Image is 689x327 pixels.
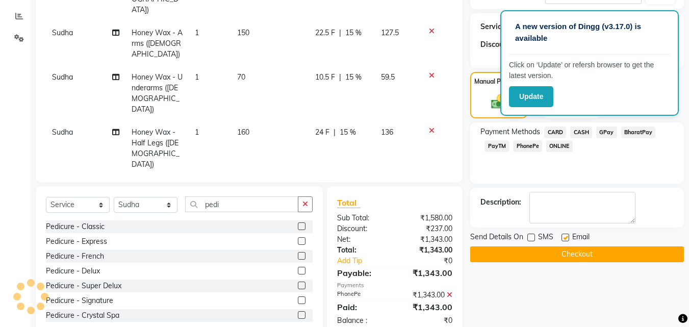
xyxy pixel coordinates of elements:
label: Manual Payment [474,77,523,86]
div: ₹1,343.00 [395,290,460,300]
span: 160 [237,128,249,137]
span: PhonePe [513,140,542,152]
span: Send Details On [470,232,523,244]
span: PayTM [484,140,509,152]
span: 15 % [345,28,362,38]
span: Honey Wax - Underarms ([DEMOGRAPHIC_DATA]) [132,72,183,114]
span: | [334,127,336,138]
div: ₹0 [406,256,461,266]
button: Update [509,86,553,107]
p: A new version of Dingg (v3.17.0) is available [515,21,664,44]
span: Honey Wax - Half Legs ([DEMOGRAPHIC_DATA]) [132,128,180,169]
span: | [339,72,341,83]
div: Pedicure - Crystal Spa [46,310,119,321]
div: ₹1,580.00 [395,213,460,223]
div: Total: [329,245,395,256]
span: Total [337,197,361,208]
span: Email [572,232,590,244]
div: Payable: [329,267,395,279]
span: Sudha [52,72,73,82]
span: 136 [381,128,393,137]
span: 1 [195,128,199,137]
span: SMS [538,232,553,244]
span: 15 % [340,127,356,138]
span: Payment Methods [480,127,540,137]
div: Discount: [329,223,395,234]
span: | [339,28,341,38]
button: Checkout [470,246,684,262]
div: Description: [480,197,521,208]
div: Pedicure - Delux [46,266,100,276]
span: 24 F [315,127,329,138]
input: Search or Scan [185,196,298,212]
span: 22.5 F [315,28,335,38]
div: ₹1,343.00 [395,234,460,245]
p: Click on ‘Update’ or refersh browser to get the latest version. [509,60,670,81]
span: BharatPay [621,127,656,138]
span: Sudha [52,28,73,37]
div: PhonePe [329,290,395,300]
div: Discount: [480,39,512,50]
div: Pedicure - Super Delux [46,281,121,291]
span: GPay [596,127,617,138]
div: Pedicure - Classic [46,221,105,232]
div: Payments [337,281,452,290]
div: Pedicure - Express [46,236,107,247]
div: ₹237.00 [395,223,460,234]
span: 70 [237,72,245,82]
div: Sub Total: [329,213,395,223]
div: ₹0 [395,315,460,326]
div: Balance : [329,315,395,326]
a: Add Tip [329,256,405,266]
div: Paid: [329,301,395,313]
span: Sudha [52,128,73,137]
div: ₹1,343.00 [395,245,460,256]
div: ₹1,343.00 [395,301,460,313]
span: 59.5 [381,72,395,82]
span: 1 [195,72,199,82]
span: 15 % [345,72,362,83]
div: Service Total: [480,21,527,32]
span: CARD [544,127,566,138]
div: ₹1,343.00 [395,267,460,279]
span: ONLINE [546,140,573,152]
span: 127.5 [381,28,399,37]
div: Net: [329,234,395,245]
span: Honey Wax - Arms ([DEMOGRAPHIC_DATA]) [132,28,183,59]
div: Pedicure - French [46,251,104,262]
span: 10.5 F [315,72,335,83]
span: 150 [237,28,249,37]
div: Pedicure - Signature [46,295,113,306]
span: 1 [195,28,199,37]
span: CASH [570,127,592,138]
img: _cash.svg [486,92,512,111]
